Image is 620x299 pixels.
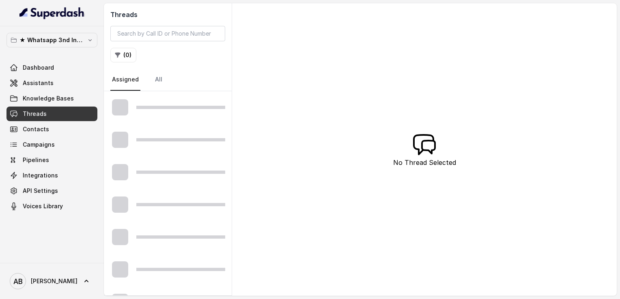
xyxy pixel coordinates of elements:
[6,76,97,90] a: Assistants
[13,277,23,286] text: AB
[110,69,140,91] a: Assigned
[6,107,97,121] a: Threads
[23,202,63,210] span: Voices Library
[23,64,54,72] span: Dashboard
[110,26,225,41] input: Search by Call ID or Phone Number
[6,122,97,137] a: Contacts
[110,10,225,19] h2: Threads
[23,171,58,179] span: Integrations
[23,141,55,149] span: Campaigns
[6,168,97,183] a: Integrations
[6,91,97,106] a: Knowledge Bases
[19,6,85,19] img: light.svg
[153,69,164,91] a: All
[31,277,77,285] span: [PERSON_NAME]
[23,79,54,87] span: Assistants
[6,153,97,167] a: Pipelines
[110,69,225,91] nav: Tabs
[23,94,74,103] span: Knowledge Bases
[6,184,97,198] a: API Settings
[6,60,97,75] a: Dashboard
[6,270,97,293] a: [PERSON_NAME]
[6,33,97,47] button: ★ Whatsapp 3nd Inbound BM5
[23,110,47,118] span: Threads
[23,125,49,133] span: Contacts
[6,199,97,214] a: Voices Library
[23,187,58,195] span: API Settings
[110,48,136,62] button: (0)
[393,158,456,167] p: No Thread Selected
[6,137,97,152] a: Campaigns
[19,35,84,45] p: ★ Whatsapp 3nd Inbound BM5
[23,156,49,164] span: Pipelines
